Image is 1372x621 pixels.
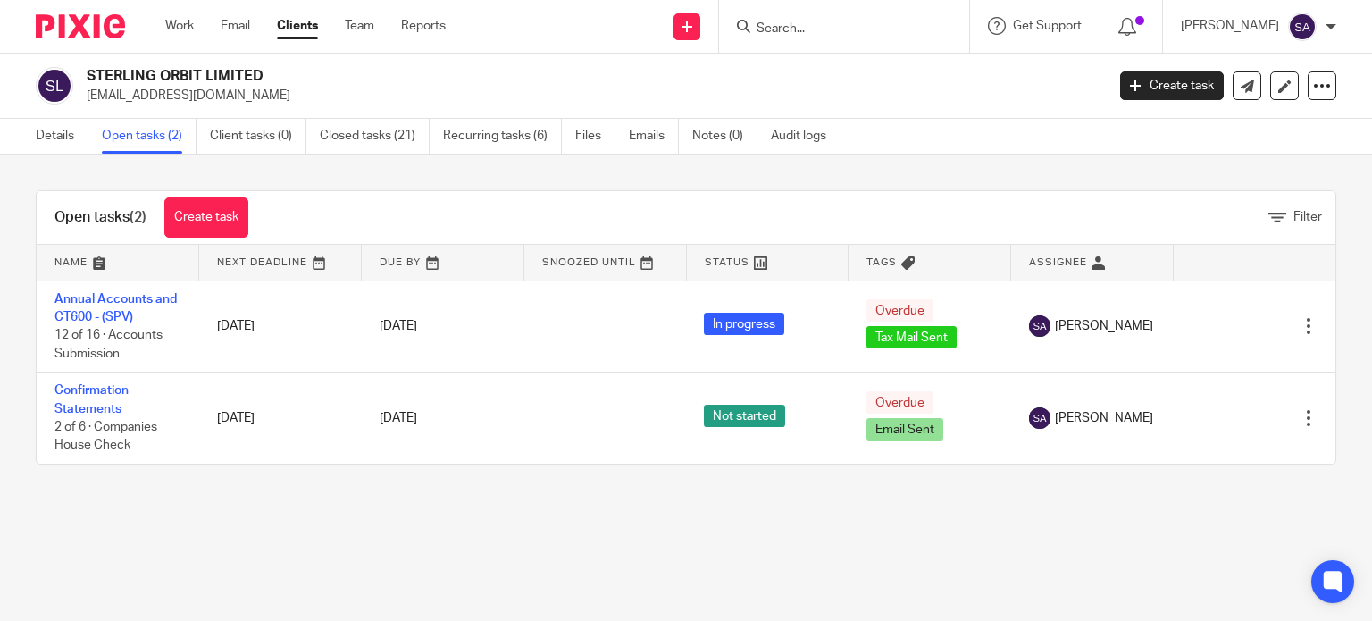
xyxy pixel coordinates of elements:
[866,299,933,322] span: Overdue
[629,119,679,154] a: Emails
[54,293,177,323] a: Annual Accounts and CT600 - (SPV)
[443,119,562,154] a: Recurring tasks (6)
[345,17,374,35] a: Team
[36,67,73,105] img: svg%3E
[866,257,897,267] span: Tags
[54,384,129,415] a: Confirmation Statements
[54,208,146,227] h1: Open tasks
[755,21,916,38] input: Search
[380,412,417,424] span: [DATE]
[704,405,785,427] span: Not started
[866,326,957,348] span: Tax Mail Sent
[102,119,197,154] a: Open tasks (2)
[866,391,933,414] span: Overdue
[1029,315,1050,337] img: svg%3E
[1055,409,1153,427] span: [PERSON_NAME]
[199,373,362,464] td: [DATE]
[771,119,840,154] a: Audit logs
[87,87,1093,105] p: [EMAIL_ADDRESS][DOMAIN_NAME]
[36,119,88,154] a: Details
[866,418,943,441] span: Email Sent
[1029,407,1050,429] img: svg%3E
[165,17,194,35] a: Work
[320,119,430,154] a: Closed tasks (21)
[87,67,892,86] h2: STERLING ORBIT LIMITED
[210,119,306,154] a: Client tasks (0)
[54,421,157,452] span: 2 of 6 · Companies House Check
[1120,71,1224,100] a: Create task
[1181,17,1279,35] p: [PERSON_NAME]
[221,17,250,35] a: Email
[1013,20,1082,32] span: Get Support
[164,197,248,238] a: Create task
[1055,317,1153,335] span: [PERSON_NAME]
[704,313,784,335] span: In progress
[575,119,615,154] a: Files
[54,329,163,360] span: 12 of 16 · Accounts Submission
[401,17,446,35] a: Reports
[705,257,749,267] span: Status
[1293,211,1322,223] span: Filter
[36,14,125,38] img: Pixie
[1288,13,1317,41] img: svg%3E
[692,119,757,154] a: Notes (0)
[380,320,417,332] span: [DATE]
[542,257,636,267] span: Snoozed Until
[130,210,146,224] span: (2)
[277,17,318,35] a: Clients
[199,281,362,373] td: [DATE]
